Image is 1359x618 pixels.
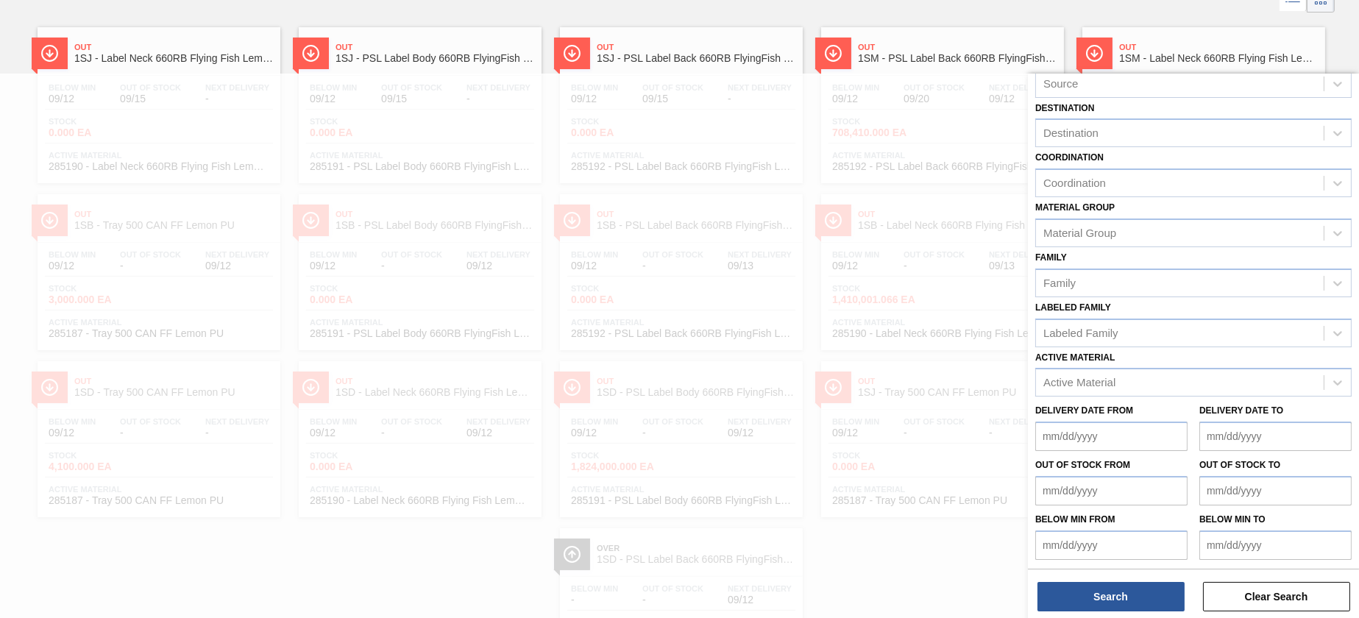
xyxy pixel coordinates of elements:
img: Ícone [302,44,320,63]
div: Material Group [1043,227,1116,239]
label: Below Min to [1199,514,1266,525]
label: Family [1035,252,1067,263]
label: Delivery Date to [1199,405,1283,416]
div: Active Material [1043,377,1115,389]
a: ÍconeOut1SM - PSL Label Back 660RB FlyingFish Lemon PUBelow Min09/12Out Of Stock09/20Next Deliver... [810,16,1071,183]
label: Out of Stock from [1035,460,1130,470]
a: ÍconeOut1SJ - Label Neck 660RB Flying Fish Lemon PUBelow Min09/12Out Of Stock09/15Next Delivery-S... [26,16,288,183]
input: mm/dd/yyyy [1035,530,1188,560]
input: mm/dd/yyyy [1199,530,1352,560]
label: Below Min from [1035,514,1115,525]
label: Active Material [1035,352,1115,363]
label: Material Group [1035,202,1115,213]
img: Ícone [563,44,581,63]
span: Out [74,43,273,51]
label: Delivery Date from [1035,405,1133,416]
span: Out [597,43,795,51]
a: ÍconeOut1SM - Label Neck 660RB Flying Fish Lemon PUBelow Min09/19Out Of Stock09/20Next Delivery09... [1071,16,1333,183]
span: 1SJ - PSL Label Back 660RB FlyingFish Lemon PU [597,53,795,64]
img: Ícone [1085,44,1104,63]
div: Coordination [1043,177,1106,190]
input: mm/dd/yyyy [1035,422,1188,451]
label: Destination [1035,103,1094,113]
label: Out of Stock to [1199,460,1280,470]
div: Labeled Family [1043,327,1118,339]
span: Out [336,43,534,51]
div: Source [1043,77,1079,90]
span: Out [858,43,1057,51]
span: Out [1119,43,1318,51]
input: mm/dd/yyyy [1199,476,1352,505]
label: Coordination [1035,152,1104,163]
img: Ícone [40,44,59,63]
div: Destination [1043,127,1099,140]
label: Labeled Family [1035,302,1111,313]
a: ÍconeOut1SJ - PSL Label Body 660RB FlyingFish Lemon PUBelow Min09/12Out Of Stock09/15Next Deliver... [288,16,549,183]
div: Family [1043,277,1076,289]
span: 1SJ - Label Neck 660RB Flying Fish Lemon PU [74,53,273,64]
input: mm/dd/yyyy [1035,476,1188,505]
span: 1SJ - PSL Label Body 660RB FlyingFish Lemon PU [336,53,534,64]
img: Ícone [824,44,842,63]
a: ÍconeOut1SJ - PSL Label Back 660RB FlyingFish Lemon PUBelow Min09/12Out Of Stock09/15Next Deliver... [549,16,810,183]
input: mm/dd/yyyy [1199,422,1352,451]
span: 1SM - Label Neck 660RB Flying Fish Lemon PU [1119,53,1318,64]
span: 1SM - PSL Label Back 660RB FlyingFish Lemon PU [858,53,1057,64]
